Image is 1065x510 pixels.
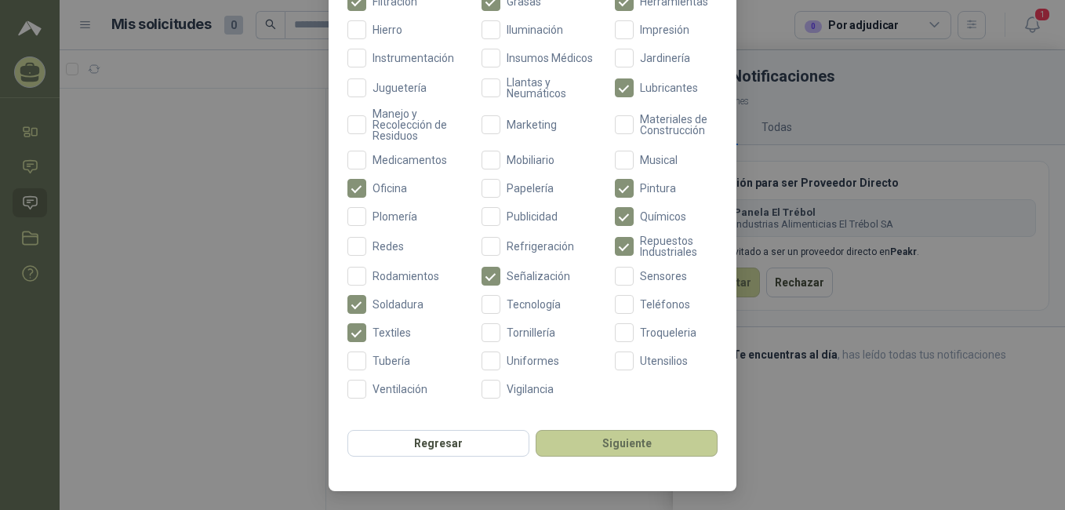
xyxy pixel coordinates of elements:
span: Iluminación [500,24,569,35]
span: Tecnología [500,299,567,310]
span: Uniformes [500,355,565,366]
span: Manejo y Recolección de Residuos [366,108,472,141]
span: Publicidad [500,211,564,222]
span: Pintura [634,183,682,194]
span: Redes [366,241,410,252]
span: Señalización [500,271,576,282]
span: Troqueleria [634,327,703,338]
span: Papelería [500,183,560,194]
span: Llantas y Neumáticos [500,77,606,99]
span: Refrigeración [500,241,580,252]
span: Oficina [366,183,413,194]
span: Soldadura [366,299,430,310]
span: Químicos [634,211,692,222]
span: Vigilancia [500,384,560,395]
span: Materiales de Construcción [634,114,740,136]
button: Regresar [347,430,529,457]
button: Siguiente [536,430,718,457]
span: Musical [634,155,684,166]
span: Marketing [500,119,563,130]
span: Rodamientos [366,271,445,282]
span: Tornillería [500,327,562,338]
span: Teléfonos [634,299,696,310]
span: Sensores [634,271,693,282]
span: Hierro [366,24,409,35]
span: Jardinería [634,53,696,64]
span: Textiles [366,327,417,338]
span: Ventilación [366,384,434,395]
span: Instrumentación [366,53,460,64]
span: Repuestos Industriales [634,235,740,257]
span: Mobiliario [500,155,561,166]
span: Insumos Médicos [500,53,599,64]
span: Tubería [366,355,416,366]
span: Utensilios [634,355,694,366]
span: Juguetería [366,82,433,93]
span: Medicamentos [366,155,453,166]
span: Plomería [366,211,423,222]
span: Impresión [634,24,696,35]
span: Lubricantes [634,82,704,93]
